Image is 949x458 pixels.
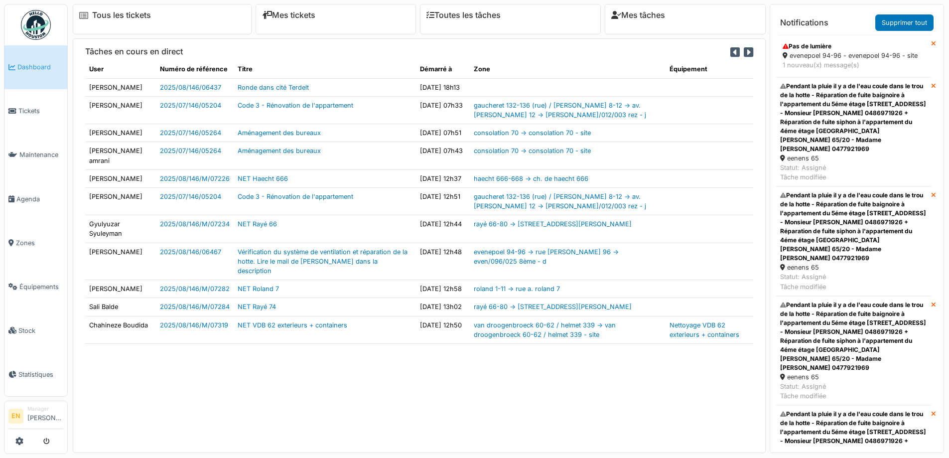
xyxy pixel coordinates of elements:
[8,409,23,424] li: EN
[780,372,927,382] div: eenens 65
[474,285,560,293] a: roland 1-11 -> rue a. roland 7
[416,169,470,187] td: [DATE] 12h37
[85,280,156,298] td: [PERSON_NAME]
[160,147,221,154] a: 2025/07/146/05264
[416,280,470,298] td: [DATE] 12h58
[85,187,156,215] td: [PERSON_NAME]
[160,303,230,310] a: 2025/08/146/M/07284
[4,133,67,177] a: Maintenance
[783,42,925,51] div: Pas de lumière
[160,220,230,228] a: 2025/08/146/M/07234
[4,45,67,89] a: Dashboard
[474,303,632,310] a: rayé 66-80 -> [STREET_ADDRESS][PERSON_NAME]
[85,298,156,316] td: Sali Balde
[19,282,63,292] span: Équipements
[238,102,353,109] a: Code 3 - Rénovation de l'appartement
[85,215,156,243] td: Gyulyuzar Syuleyman
[16,238,63,248] span: Zones
[611,10,665,20] a: Mes tâches
[780,82,927,153] div: Pendant la pluie il y a de l'eau coule dans le trou de la hotte - Réparation de fuite baignoire à...
[474,147,591,154] a: consolation 70 -> consolation 70 - site
[19,150,63,159] span: Maintenance
[92,10,151,20] a: Tous les tickets
[4,177,67,221] a: Agenda
[17,62,63,72] span: Dashboard
[416,96,470,124] td: [DATE] 07h33
[474,248,619,265] a: evenepoel 94-96 -> rue [PERSON_NAME] 96 -> even/096/025 8ème - d
[27,405,63,427] li: [PERSON_NAME]
[474,193,646,210] a: gaucheret 132-136 (rue) / [PERSON_NAME] 8-12 -> av. [PERSON_NAME] 12 -> [PERSON_NAME]/012/003 rez...
[85,142,156,169] td: [PERSON_NAME] amrani
[780,382,927,401] div: Statut: Assigné Tâche modifiée
[262,10,315,20] a: Mes tickets
[4,352,67,396] a: Statistiques
[238,303,276,310] a: NET Rayé 74
[474,102,646,119] a: gaucheret 132-136 (rue) / [PERSON_NAME] 8-12 -> av. [PERSON_NAME] 12 -> [PERSON_NAME]/012/003 rez...
[470,60,666,78] th: Zone
[416,298,470,316] td: [DATE] 13h02
[670,321,739,338] a: Nettoyage VDB 62 exterieurs + containers
[474,129,591,137] a: consolation 70 -> consolation 70 - site
[416,243,470,280] td: [DATE] 12h48
[474,175,588,182] a: haecht 666-668 -> ch. de haecht 666
[416,60,470,78] th: Démarré à
[85,124,156,142] td: [PERSON_NAME]
[474,321,616,338] a: van droogenbroeck 60-62 / helmet 339 -> van droogenbroeck 60-62 / helmet 339 - site
[85,169,156,187] td: [PERSON_NAME]
[89,65,104,73] span: translation missing: fr.shared.user
[4,89,67,133] a: Tickets
[474,220,632,228] a: rayé 66-80 -> [STREET_ADDRESS][PERSON_NAME]
[776,77,931,187] a: Pendant la pluie il y a de l'eau coule dans le trou de la hotte - Réparation de fuite baignoire à...
[238,175,288,182] a: NET Haecht 666
[85,96,156,124] td: [PERSON_NAME]
[16,194,63,204] span: Agenda
[21,10,51,40] img: Badge_color-CXgf-gQk.svg
[18,370,63,379] span: Statistiques
[160,102,221,109] a: 2025/07/146/05204
[85,243,156,280] td: [PERSON_NAME]
[666,60,753,78] th: Équipement
[85,78,156,96] td: [PERSON_NAME]
[160,193,221,200] a: 2025/07/146/05204
[776,186,931,296] a: Pendant la pluie il y a de l'eau coule dans le trou de la hotte - Réparation de fuite baignoire à...
[238,193,353,200] a: Code 3 - Rénovation de l'appartement
[416,124,470,142] td: [DATE] 07h51
[238,321,347,329] a: NET VDB 62 exterieurs + containers
[27,405,63,413] div: Manager
[85,316,156,343] td: Chahineze Boudida
[234,60,416,78] th: Titre
[156,60,234,78] th: Numéro de référence
[18,106,63,116] span: Tickets
[8,405,63,429] a: EN Manager[PERSON_NAME]
[238,84,309,91] a: Ronde dans cité Terdelt
[4,221,67,265] a: Zones
[238,129,321,137] a: Aménagement des bureaux
[238,220,277,228] a: NET Rayé 66
[780,18,828,27] h6: Notifications
[4,308,67,352] a: Stock
[776,35,931,77] a: Pas de lumière evenepoel 94-96 - evenepoel 94-96 - site 1 nouveau(x) message(s)
[776,296,931,406] a: Pendant la pluie il y a de l'eau coule dans le trou de la hotte - Réparation de fuite baignoire à...
[160,321,228,329] a: 2025/08/146/M/07319
[783,51,925,60] div: evenepoel 94-96 - evenepoel 94-96 - site
[780,301,927,372] div: Pendant la pluie il y a de l'eau coule dans le trou de la hotte - Réparation de fuite baignoire à...
[780,272,927,291] div: Statut: Assigné Tâche modifiée
[416,142,470,169] td: [DATE] 07h43
[4,265,67,308] a: Équipements
[160,175,230,182] a: 2025/08/146/M/07226
[875,14,934,31] a: Supprimer tout
[780,163,927,182] div: Statut: Assigné Tâche modifiée
[160,248,221,256] a: 2025/08/146/06467
[416,78,470,96] td: [DATE] 18h13
[160,84,221,91] a: 2025/08/146/06437
[416,316,470,343] td: [DATE] 12h50
[783,60,925,70] div: 1 nouveau(x) message(s)
[426,10,501,20] a: Toutes les tâches
[416,187,470,215] td: [DATE] 12h51
[85,47,183,56] h6: Tâches en cours en direct
[780,263,927,272] div: eenens 65
[780,191,927,263] div: Pendant la pluie il y a de l'eau coule dans le trou de la hotte - Réparation de fuite baignoire à...
[238,248,407,275] a: Vérification du système de ventilation et réparation de la hotte. Lire le mail de [PERSON_NAME] d...
[160,285,230,293] a: 2025/08/146/M/07282
[780,153,927,163] div: eenens 65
